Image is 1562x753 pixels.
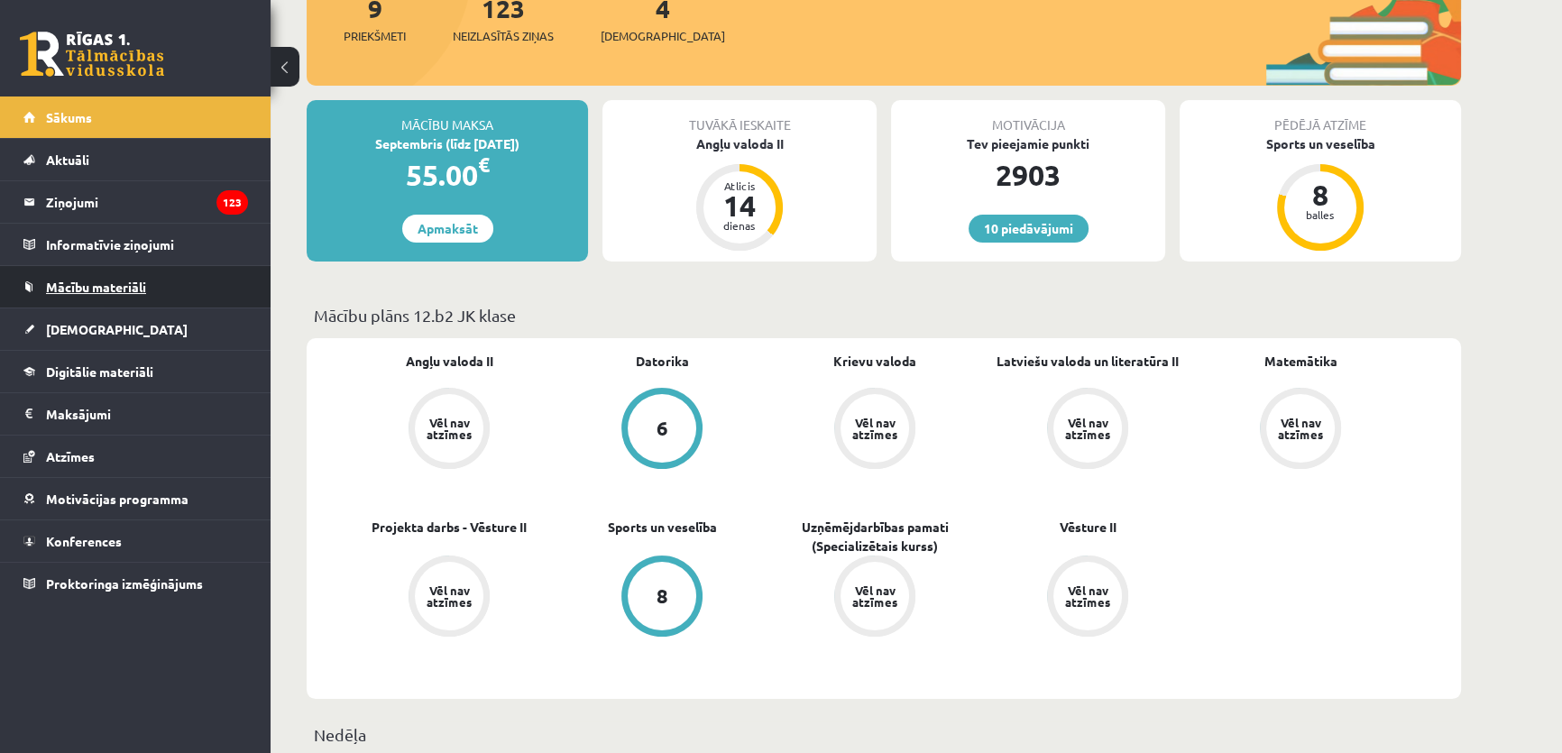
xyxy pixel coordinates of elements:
span: Aktuāli [46,152,89,168]
span: Mācību materiāli [46,279,146,295]
span: Digitālie materiāli [46,363,153,380]
a: Uzņēmējdarbības pamati (Specializētais kurss) [768,518,981,556]
a: 6 [556,388,768,473]
a: Datorika [636,352,689,371]
a: Vēl nav atzīmes [768,556,981,640]
a: Digitālie materiāli [23,351,248,392]
span: [DEMOGRAPHIC_DATA] [46,321,188,337]
div: 8 [1293,180,1347,209]
span: Sākums [46,109,92,125]
div: Vēl nav atzīmes [850,417,900,440]
span: Neizlasītās ziņas [453,27,554,45]
p: Mācību plāns 12.b2 JK klase [314,303,1454,327]
a: Atzīmes [23,436,248,477]
a: [DEMOGRAPHIC_DATA] [23,308,248,350]
a: Projekta darbs - Vēsture II [372,518,527,537]
span: Atzīmes [46,448,95,464]
a: Aktuāli [23,139,248,180]
div: 8 [657,586,668,606]
span: Priekšmeti [344,27,406,45]
div: dienas [712,220,767,231]
div: 6 [657,418,668,438]
div: 14 [712,191,767,220]
div: Vēl nav atzīmes [850,584,900,608]
div: Tev pieejamie punkti [891,134,1165,153]
div: Sports un veselība [1180,134,1461,153]
a: Mācību materiāli [23,266,248,308]
a: Vēl nav atzīmes [343,556,556,640]
legend: Informatīvie ziņojumi [46,224,248,265]
a: Konferences [23,520,248,562]
div: Vēl nav atzīmes [424,584,474,608]
a: Sports un veselība 8 balles [1180,134,1461,253]
a: 8 [556,556,768,640]
a: Krievu valoda [833,352,916,371]
a: Proktoringa izmēģinājums [23,563,248,604]
div: Vēl nav atzīmes [1062,417,1113,440]
a: Rīgas 1. Tālmācības vidusskola [20,32,164,77]
div: Pēdējā atzīme [1180,100,1461,134]
a: Ziņojumi123 [23,181,248,223]
a: Vēl nav atzīmes [343,388,556,473]
span: € [478,152,490,178]
a: Informatīvie ziņojumi [23,224,248,265]
div: balles [1293,209,1347,220]
a: Matemātika [1264,352,1337,371]
div: Motivācija [891,100,1165,134]
a: Latviešu valoda un literatūra II [997,352,1179,371]
a: Vēl nav atzīmes [1194,388,1407,473]
a: Vēsture II [1060,518,1116,537]
a: Motivācijas programma [23,478,248,519]
p: Nedēļa [314,722,1454,747]
div: Septembris (līdz [DATE]) [307,134,588,153]
span: [DEMOGRAPHIC_DATA] [601,27,725,45]
div: Vēl nav atzīmes [1275,417,1326,440]
a: Angļu valoda II [406,352,493,371]
div: Mācību maksa [307,100,588,134]
div: Vēl nav atzīmes [424,417,474,440]
legend: Ziņojumi [46,181,248,223]
a: Apmaksāt [402,215,493,243]
a: Vēl nav atzīmes [768,388,981,473]
i: 123 [216,190,248,215]
span: Proktoringa izmēģinājums [46,575,203,592]
div: Vēl nav atzīmes [1062,584,1113,608]
div: Atlicis [712,180,767,191]
div: 55.00 [307,153,588,197]
a: Vēl nav atzīmes [981,388,1194,473]
a: Sākums [23,96,248,138]
div: Angļu valoda II [602,134,877,153]
a: Angļu valoda II Atlicis 14 dienas [602,134,877,253]
span: Konferences [46,533,122,549]
legend: Maksājumi [46,393,248,435]
a: Sports un veselība [608,518,717,537]
div: Tuvākā ieskaite [602,100,877,134]
div: 2903 [891,153,1165,197]
span: Motivācijas programma [46,491,188,507]
a: Vēl nav atzīmes [981,556,1194,640]
a: 10 piedāvājumi [969,215,1089,243]
a: Maksājumi [23,393,248,435]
